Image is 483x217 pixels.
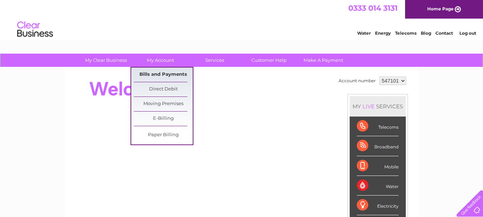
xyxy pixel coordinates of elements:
[459,30,476,36] a: Log out
[361,103,376,110] div: LIVE
[357,30,371,36] a: Water
[395,30,417,36] a: Telecoms
[73,4,411,35] div: Clear Business is a trading name of Verastar Limited (registered in [GEOGRAPHIC_DATA] No. 3667643...
[357,136,399,156] div: Broadband
[337,75,378,87] td: Account number
[421,30,431,36] a: Blog
[350,96,406,117] div: MY SERVICES
[17,19,53,40] img: logo.png
[294,54,353,67] a: Make A Payment
[357,176,399,196] div: Water
[435,30,453,36] a: Contact
[185,54,244,67] a: Services
[131,54,190,67] a: My Account
[134,82,193,97] a: Direct Debit
[240,54,299,67] a: Customer Help
[357,156,399,176] div: Mobile
[357,117,399,136] div: Telecoms
[134,68,193,82] a: Bills and Payments
[134,128,193,142] a: Paper Billing
[375,30,391,36] a: Energy
[134,97,193,111] a: Moving Premises
[77,54,135,67] a: My Clear Business
[357,196,399,215] div: Electricity
[348,4,398,13] a: 0333 014 3131
[134,112,193,126] a: E-Billing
